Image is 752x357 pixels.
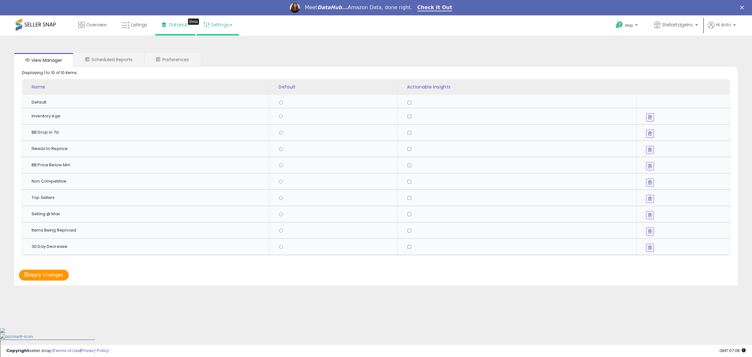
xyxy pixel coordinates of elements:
[74,15,111,34] a: Overview
[131,22,147,28] span: Listings
[662,22,693,28] span: StellarEdgeInc
[32,178,264,184] div: Non Competitive
[32,244,264,249] div: 30 Day Decrease
[86,22,107,28] span: Overview
[740,6,746,9] div: Close
[14,53,73,67] a: View Manager
[32,113,264,119] div: Inventory Age
[649,15,702,36] a: StellarEdgeInc
[290,3,300,13] img: Profile image for Georgie
[279,84,395,90] div: Default
[32,99,264,105] div: Default
[716,22,731,28] span: Hi Anto
[199,15,237,34] a: Settings
[169,22,189,28] span: DataHub
[32,84,266,90] div: Name
[156,57,160,61] i: User Preferences
[32,130,264,135] div: BB Drop in 7d
[317,4,348,10] i: DataHub...
[625,23,633,28] span: Help
[611,16,644,36] a: Help
[708,22,736,36] a: Hi Anto
[25,58,29,62] i: View Manager
[32,195,264,200] div: Top Sellers
[407,84,634,90] div: Actionable Insights
[117,15,152,34] a: Listings
[32,211,264,217] div: Selling @ Max
[305,4,412,11] div: Meet Amazon Data, done right.
[32,146,264,152] div: Needs to Reprice
[22,70,77,76] div: Displaying 1 to 10 of 10 items
[74,53,144,66] a: Scheduled Reports
[32,227,264,233] div: Items Being Repriced
[19,269,69,280] button: Apply Changes
[32,162,264,168] div: BB Price Below Min
[615,21,623,29] i: Get Help
[417,4,452,11] a: Check It Out
[157,15,193,34] a: DataHub
[85,57,90,61] i: Scheduled Reports
[145,53,200,66] a: Preferences
[188,19,199,25] div: Tooltip anchor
